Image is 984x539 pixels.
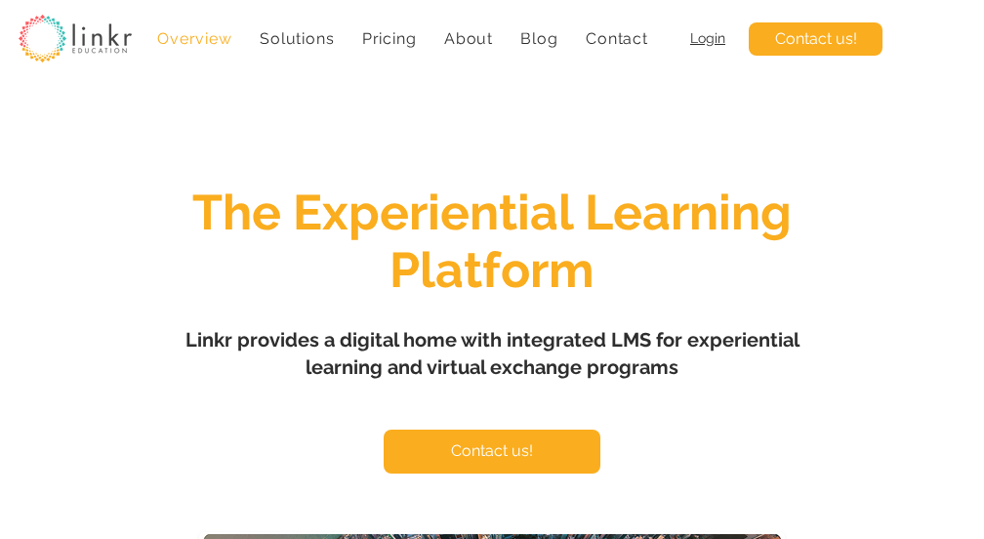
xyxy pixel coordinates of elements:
a: Pricing [352,20,427,58]
span: Linkr provides a digital home with integrated LMS for experiential learning and virtual exchange ... [185,328,799,379]
a: Contact us! [384,430,600,474]
div: About [434,20,504,58]
span: Contact us! [775,28,857,50]
a: Overview [147,20,242,58]
img: linkr_logo_transparentbg.png [19,15,132,62]
span: Contact [586,29,648,48]
a: Contact us! [749,22,882,56]
span: About [444,29,493,48]
span: Overview [157,29,231,48]
div: Solutions [250,20,345,58]
span: Solutions [260,29,334,48]
a: Blog [511,20,568,58]
nav: Site [147,20,658,58]
span: The Experiential Learning Platform [192,184,792,299]
span: Pricing [362,29,417,48]
span: Blog [520,29,557,48]
span: Contact us! [451,440,533,462]
a: Contact [576,20,658,58]
a: Login [690,30,725,46]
